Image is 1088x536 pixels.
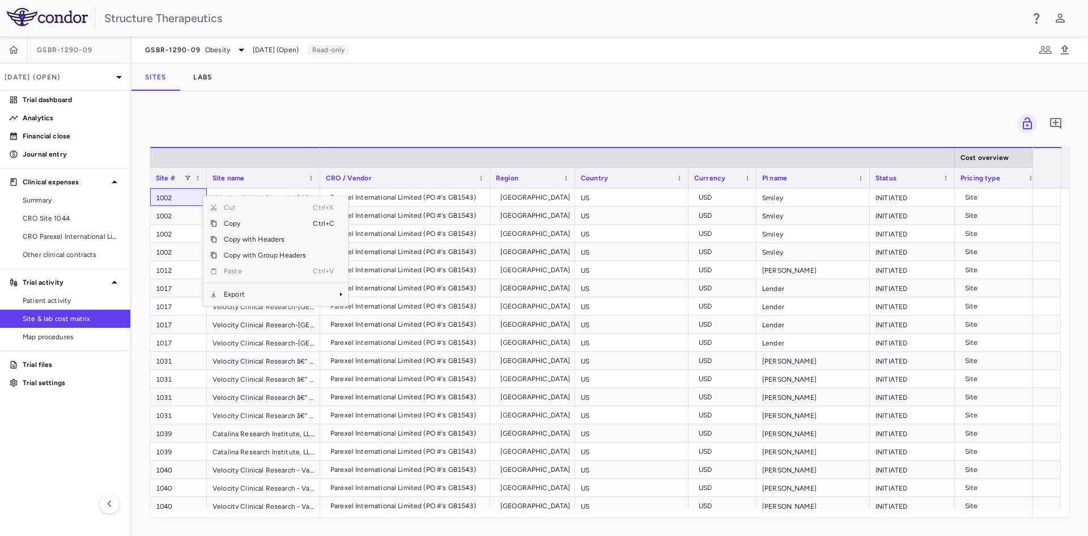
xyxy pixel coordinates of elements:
div: 1002 [150,188,207,206]
div: US [575,334,688,351]
span: Paste [217,263,313,279]
div: 1002 [150,243,207,260]
div: Parexel International Limited (PO #'s GB1543) [330,388,484,406]
span: Copy with Headers [217,231,313,247]
div: USD [699,188,751,206]
div: USD [699,370,751,388]
div: [GEOGRAPHIC_DATA] [500,442,571,461]
div: Parexel International Limited (PO #'s GB1543) [330,334,484,352]
div: US [575,461,688,478]
span: You do not have permission to lock or unlock grids [1013,114,1037,133]
div: USD [699,225,751,243]
div: [GEOGRAPHIC_DATA] [500,334,571,352]
div: Velocity Clinical Research - Valparaiso [207,461,320,478]
div: INITIATED [870,334,955,351]
div: INITIATED [870,352,955,369]
span: [DATE] (Open) [253,45,299,55]
div: USD [699,424,751,442]
span: PI name [762,174,787,182]
div: Velocity Clinical Research â€“ [GEOGRAPHIC_DATA] [207,388,320,406]
div: Velocity Clinical Research-[GEOGRAPHIC_DATA] [207,334,320,351]
div: US [575,297,688,315]
span: Ctrl+V [313,263,338,279]
div: 1002 [150,225,207,242]
span: Pricing type [960,174,1000,182]
div: [GEOGRAPHIC_DATA] [500,461,571,479]
div: Catalina Research Institute, LLC [207,442,320,460]
div: 1017 [150,315,207,333]
div: [GEOGRAPHIC_DATA] [500,279,571,297]
div: USD [699,279,751,297]
div: Smiley [756,188,870,206]
div: Site [965,388,1034,406]
div: Site [965,279,1034,297]
span: Copy with Group Headers [217,247,313,263]
div: Site [965,497,1034,515]
div: Smiley [756,243,870,260]
span: Cut [217,200,313,216]
div: USD [699,261,751,279]
div: US [575,424,688,442]
div: Catalina Research Institute, LLC [207,424,320,442]
div: USD [699,297,751,315]
div: Site [965,297,1034,315]
div: Velocity Clinical Research â€“ [GEOGRAPHIC_DATA] [207,352,320,369]
div: INITIATED [870,479,955,496]
div: INITIATED [870,442,955,460]
span: CRO Parexel International Limited [23,231,121,242]
div: Site [965,206,1034,225]
div: US [575,315,688,333]
div: 1040 [150,497,207,514]
div: US [575,225,688,242]
div: [PERSON_NAME] [756,370,870,387]
div: 1031 [150,370,207,387]
div: Parexel International Limited (PO #'s GB1543) [330,315,484,334]
span: Copy [217,216,313,231]
div: Parexel International Limited (PO #'s GB1543) [330,497,484,515]
span: GSBR-1290-09 [37,45,92,54]
p: Trial files [23,360,121,370]
div: [GEOGRAPHIC_DATA] [500,225,571,243]
div: 1040 [150,461,207,478]
span: Country [581,174,608,182]
div: [GEOGRAPHIC_DATA] [500,479,571,497]
button: Add comment [1046,114,1065,133]
div: [GEOGRAPHIC_DATA] [500,388,571,406]
div: Site [965,315,1034,334]
div: Parexel International Limited (PO #'s GB1543) [330,279,484,297]
div: [PERSON_NAME] [756,424,870,442]
div: USD [699,406,751,424]
div: INITIATED [870,225,955,242]
div: US [575,406,688,424]
div: 1040 [150,479,207,496]
div: Smiley [756,206,870,224]
div: US [575,352,688,369]
span: Cost overview [960,154,1009,162]
div: Parexel International Limited (PO #'s GB1543) [330,479,484,497]
div: Parexel International Limited (PO #'s GB1543) [330,370,484,388]
div: Context Menu [203,196,348,306]
div: [GEOGRAPHIC_DATA] [500,243,571,261]
div: Velocity Clinical Research - Valparaiso [207,479,320,496]
div: [GEOGRAPHIC_DATA] [500,370,571,388]
div: Parexel International Limited (PO #'s GB1543) [330,206,484,225]
span: GSBR-1290-09 [145,45,201,54]
div: INITIATED [870,406,955,424]
div: 1031 [150,388,207,406]
div: INITIATED [870,279,955,297]
div: USD [699,334,751,352]
div: [GEOGRAPHIC_DATA] [500,497,571,515]
div: Site [965,424,1034,442]
div: Site [965,479,1034,497]
div: INITIATED [870,388,955,406]
div: [PERSON_NAME] [756,461,870,478]
div: USD [699,315,751,334]
span: Export [217,286,313,302]
div: Site [965,243,1034,261]
div: Parexel International Limited (PO #'s GB1543) [330,297,484,315]
div: 1017 [150,334,207,351]
div: 1002 [150,206,207,224]
div: Smiley [756,225,870,242]
div: US [575,442,688,460]
div: US [575,497,688,514]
